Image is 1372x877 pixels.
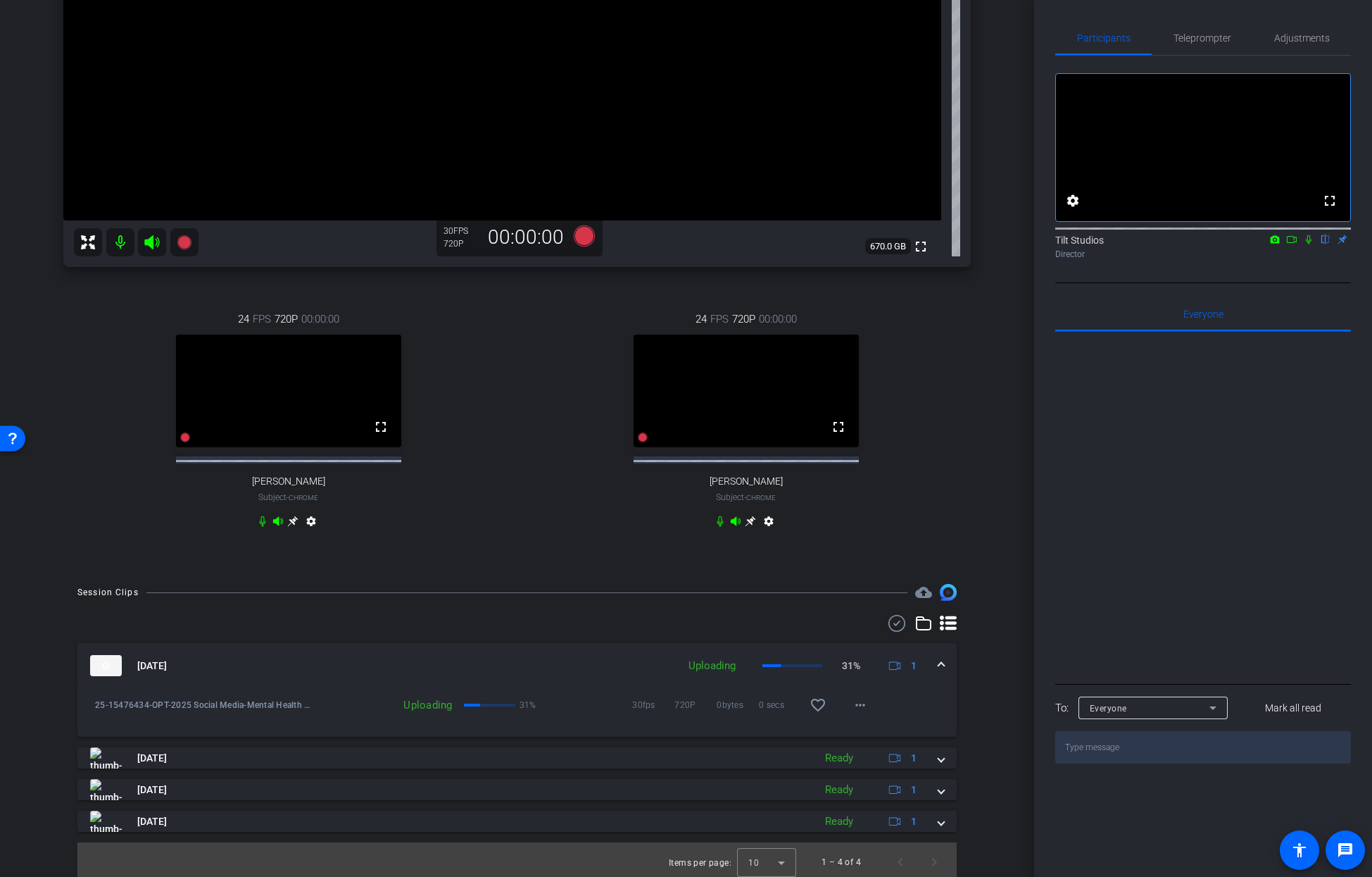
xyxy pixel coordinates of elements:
[1317,232,1334,245] mat-icon: flip
[744,492,746,502] span: -
[137,783,167,797] span: [DATE]
[818,814,860,830] div: Ready
[1055,248,1351,261] div: Director
[632,698,674,712] span: 30fps
[77,643,957,688] mat-expansion-panel-header: thumb-nail[DATE]Uploading31%1
[253,311,271,327] span: FPS
[77,585,139,599] div: Session Clips
[1183,309,1223,319] span: Everyone
[746,494,776,502] span: Chrome
[1077,33,1131,43] span: Participants
[289,494,318,502] span: Chrome
[818,782,860,798] div: Ready
[1055,233,1351,261] div: Tilt Studios
[301,311,339,327] span: 00:00:00
[1265,701,1321,716] span: Mark all read
[911,659,917,673] span: 1
[479,225,573,249] div: 00:00:00
[90,655,122,676] img: thumb-nail
[696,311,707,327] span: 24
[912,238,929,255] mat-icon: fullscreen
[915,584,932,601] span: Destinations for your clips
[818,750,860,766] div: Ready
[911,783,917,797] span: 1
[842,659,860,673] p: 31%
[716,491,776,504] span: Subject
[852,697,869,714] mat-icon: more_horiz
[311,698,460,712] div: Uploading
[865,238,911,255] span: 670.0 GB
[759,698,801,712] span: 0 secs
[137,659,167,673] span: [DATE]
[303,516,320,533] mat-icon: settings
[275,311,298,327] span: 720P
[1274,33,1330,43] span: Adjustments
[1337,842,1354,859] mat-icon: message
[252,475,325,487] span: [PERSON_NAME]
[822,855,861,869] div: 1 – 4 of 4
[77,747,957,769] mat-expansion-panel-header: thumb-nail[DATE]Ready1
[372,418,389,435] mat-icon: fullscreen
[453,226,468,236] span: FPS
[443,238,479,249] div: 720P
[77,811,957,832] mat-expansion-panel-header: thumb-nail[DATE]Ready1
[287,492,289,502] span: -
[915,584,932,601] mat-icon: cloud_upload
[810,697,826,714] mat-icon: favorite_border
[238,311,249,327] span: 24
[95,698,311,712] span: 25-15476434-OPT-2025 Social Media-Mental Health Kit - Gabby-iPhone 15 Pro-2025-08-11-11-20-29-157-0
[77,688,957,737] div: thumb-nail[DATE]Uploading31%1
[732,311,755,327] span: 720P
[710,311,729,327] span: FPS
[77,779,957,800] mat-expansion-panel-header: thumb-nail[DATE]Ready1
[911,814,917,829] span: 1
[443,225,479,237] div: 30
[1055,700,1069,716] div: To:
[710,475,783,487] span: [PERSON_NAME]
[940,584,957,601] img: Session clips
[669,856,731,870] div: Items per page:
[759,311,797,327] span: 00:00:00
[681,658,743,674] div: Uploading
[258,491,318,504] span: Subject
[1321,192,1338,209] mat-icon: fullscreen
[1291,842,1308,859] mat-icon: accessibility
[1090,704,1127,714] span: Everyone
[90,779,122,800] img: thumb-nail
[137,751,167,766] span: [DATE]
[1173,33,1231,43] span: Teleprompter
[717,698,759,712] span: 0bytes
[520,698,536,712] p: 31%
[911,751,917,766] span: 1
[674,698,717,712] span: 720P
[137,814,167,829] span: [DATE]
[90,811,122,832] img: thumb-nail
[1064,192,1081,209] mat-icon: settings
[90,747,122,769] img: thumb-nail
[830,418,847,435] mat-icon: fullscreen
[1236,695,1352,721] button: Mark all read
[760,516,777,533] mat-icon: settings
